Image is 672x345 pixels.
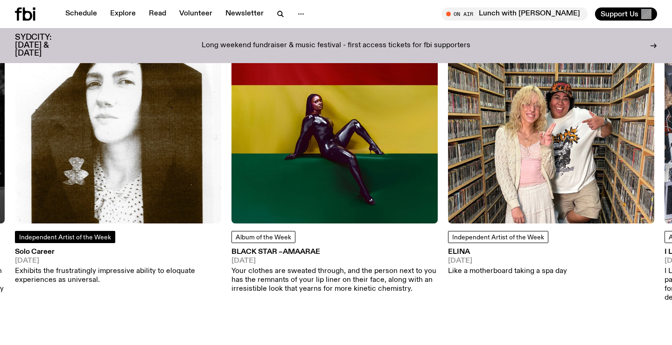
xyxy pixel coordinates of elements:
[231,267,438,294] p: Your clothes are sweated through, and the person next to you has the remnants of your lip liner o...
[448,267,567,276] p: Like a motherboard taking a spa day
[15,34,75,57] h3: SYDCITY: [DATE] & [DATE]
[19,234,111,241] span: Independent Artist of the Week
[441,7,588,21] button: On AirLunch with [PERSON_NAME]
[15,267,221,285] p: Exhibits the frustratingly impressive ability to eloquate experiences as universal.
[448,249,567,256] h3: ELINA
[105,7,141,21] a: Explore
[60,7,103,21] a: Schedule
[231,258,438,265] span: [DATE]
[601,10,638,18] span: Support Us
[448,258,567,265] span: [DATE]
[15,258,221,265] span: [DATE]
[15,249,221,285] a: Solo Career[DATE]Exhibits the frustratingly impressive ability to eloquate experiences as universal.
[15,17,221,223] img: A slightly sepia tinged, black and white portrait of Solo Career. She is looking at the camera wi...
[448,231,548,243] a: Independent Artist of the Week
[231,249,438,256] h3: BLACK STAR –
[448,249,567,276] a: ELINA[DATE]Like a motherboard taking a spa day
[452,234,544,241] span: Independent Artist of the Week
[202,42,470,50] p: Long weekend fundraiser & music festival - first access tickets for fbi supporters
[236,234,291,241] span: Album of the Week
[174,7,218,21] a: Volunteer
[220,7,269,21] a: Newsletter
[15,249,221,256] h3: Solo Career
[143,7,172,21] a: Read
[595,7,657,21] button: Support Us
[231,231,295,243] a: Album of the Week
[15,231,115,243] a: Independent Artist of the Week
[231,249,438,294] a: BLACK STAR –Amaarae[DATE]Your clothes are sweated through, and the person next to you has the rem...
[283,248,320,256] span: Amaarae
